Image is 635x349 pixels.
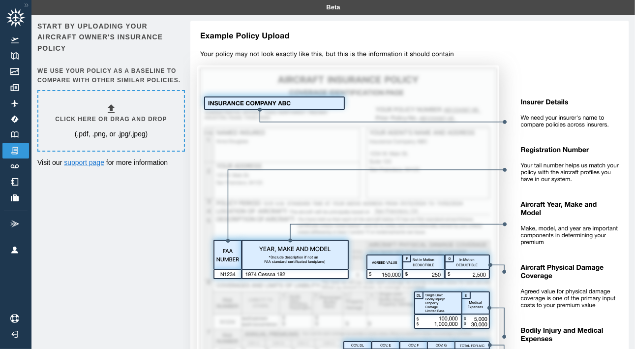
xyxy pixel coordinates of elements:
h6: Start by uploading your aircraft owner's insurance policy [37,21,183,54]
h6: Click here or drag and drop [55,115,167,124]
p: (.pdf, .png, or .jpg/.jpeg) [75,129,148,139]
a: support page [64,159,104,166]
h6: We use your policy as a baseline to compare with other similar policies. [37,66,183,85]
p: Visit our for more information [37,158,183,167]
